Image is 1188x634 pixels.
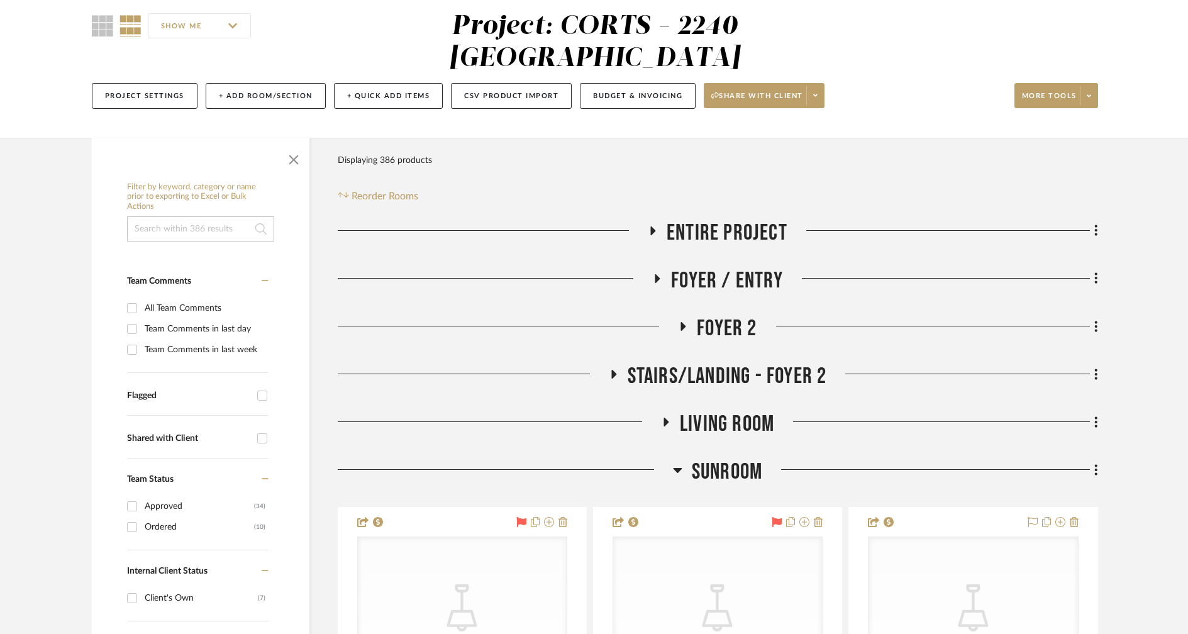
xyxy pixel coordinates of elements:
button: More tools [1014,83,1098,108]
div: Ordered [145,517,254,537]
span: Entire Project [667,220,787,247]
button: Close [281,145,306,170]
span: Foyer / Entry [671,267,783,294]
span: More tools [1022,91,1077,110]
div: (7) [258,588,265,608]
div: All Team Comments [145,298,265,318]
div: Team Comments in last week [145,340,265,360]
button: Reorder Rooms [338,189,419,204]
h6: Filter by keyword, category or name prior to exporting to Excel or Bulk Actions [127,182,274,212]
button: Share with client [704,83,824,108]
div: Team Comments in last day [145,319,265,339]
span: Reorder Rooms [352,189,418,204]
button: Project Settings [92,83,197,109]
span: Living Room [680,411,774,438]
div: Project: CORTS - 2240 [GEOGRAPHIC_DATA] [449,13,740,72]
div: Flagged [127,391,251,401]
div: (34) [254,496,265,516]
div: (10) [254,517,265,537]
div: Client's Own [145,588,258,608]
input: Search within 386 results [127,216,274,242]
div: Shared with Client [127,433,251,444]
button: Budget & Invoicing [580,83,696,109]
button: + Add Room/Section [206,83,326,109]
div: Approved [145,496,254,516]
span: Team Status [127,475,174,484]
span: Internal Client Status [127,567,208,576]
button: CSV Product Import [451,83,572,109]
button: + Quick Add Items [334,83,443,109]
span: Stairs/Landing - Foyer 2 [628,363,827,390]
span: Foyer 2 [697,315,757,342]
span: Sunroom [692,459,762,486]
div: Displaying 386 products [338,148,432,173]
span: Team Comments [127,277,191,286]
span: Share with client [711,91,803,110]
